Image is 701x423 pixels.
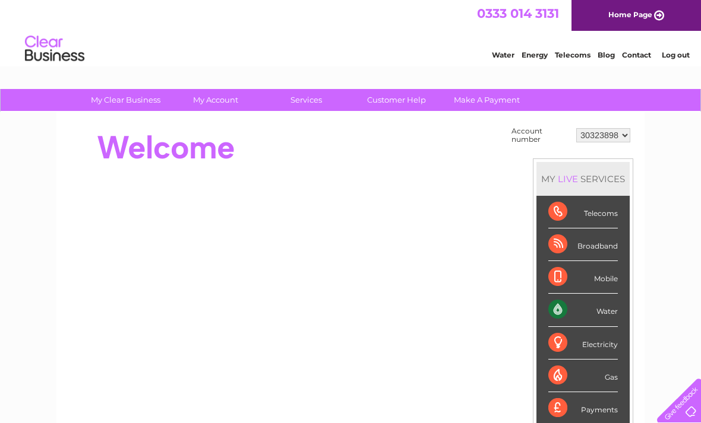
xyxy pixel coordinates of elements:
td: Account number [509,124,573,147]
div: MY SERVICES [536,162,630,196]
a: Water [492,50,514,59]
a: Energy [522,50,548,59]
a: 0333 014 3131 [477,6,559,21]
img: logo.png [24,31,85,67]
a: Telecoms [555,50,591,59]
a: Blog [598,50,615,59]
div: Electricity [548,327,618,360]
a: Make A Payment [438,89,536,111]
a: My Account [167,89,265,111]
div: Clear Business is a trading name of Verastar Limited (registered in [GEOGRAPHIC_DATA] No. 3667643... [71,7,632,58]
div: Telecoms [548,196,618,228]
a: Services [257,89,355,111]
div: Mobile [548,261,618,294]
div: LIVE [555,173,580,185]
a: Contact [622,50,651,59]
a: My Clear Business [77,89,175,111]
div: Water [548,294,618,326]
a: Customer Help [348,89,446,111]
div: Gas [548,360,618,392]
a: Log out [662,50,690,59]
div: Broadband [548,228,618,261]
